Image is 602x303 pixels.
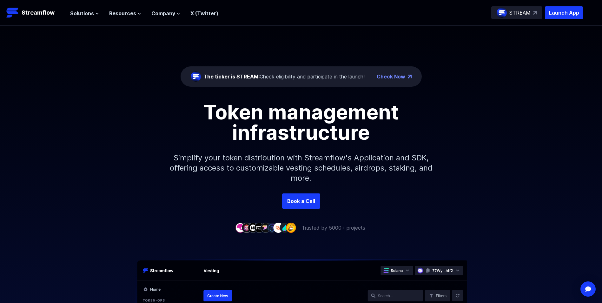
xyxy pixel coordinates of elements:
img: company-5 [261,223,271,232]
button: Launch App [545,6,583,19]
a: Book a Call [282,193,320,209]
img: top-right-arrow.svg [533,11,537,15]
span: The ticker is STREAM: [203,73,260,80]
div: Open Intercom Messenger [580,281,596,297]
h1: Token management infrastructure [158,102,444,143]
img: company-6 [267,223,277,232]
img: top-right-arrow.png [408,75,412,78]
a: X (Twitter) [190,10,218,17]
span: Solutions [70,10,94,17]
p: Streamflow [22,8,55,17]
img: streamflow-logo-circle.png [497,8,507,18]
a: Streamflow [6,6,64,19]
div: Check eligibility and participate in the launch! [203,73,365,80]
a: STREAM [491,6,542,19]
a: Check Now [377,73,405,80]
span: Resources [109,10,136,17]
img: company-2 [241,223,252,232]
p: Simplify your token distribution with Streamflow's Application and SDK, offering access to custom... [165,143,438,193]
img: company-3 [248,223,258,232]
img: company-1 [235,223,245,232]
span: Company [151,10,175,17]
button: Company [151,10,180,17]
p: Trusted by 5000+ projects [302,224,365,232]
img: company-4 [254,223,264,232]
img: streamflow-logo-circle.png [191,71,201,82]
img: company-9 [286,223,296,232]
img: Streamflow Logo [6,6,19,19]
img: company-8 [280,223,290,232]
button: Resources [109,10,141,17]
img: company-7 [273,223,283,232]
button: Solutions [70,10,99,17]
p: STREAM [509,9,531,17]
